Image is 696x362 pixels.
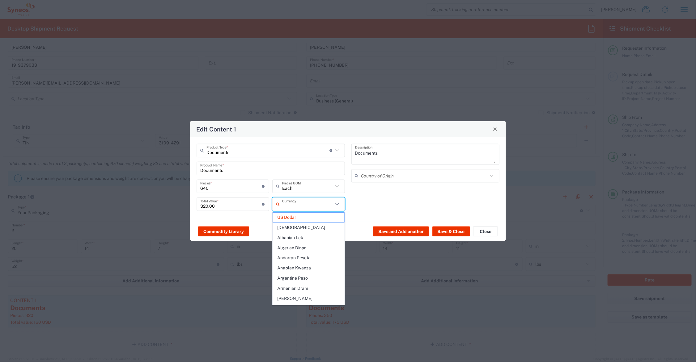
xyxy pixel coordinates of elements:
button: Commodity Library [198,227,249,236]
span: Andorran Peseta [273,253,344,263]
span: US Dollar [273,213,344,222]
span: Algerian Dinar [273,243,344,253]
span: Argentine Peso [273,273,344,283]
span: Australian Dollar [273,304,344,313]
h4: Edit Content 1 [197,125,236,134]
button: Save & Close [432,227,470,236]
span: [PERSON_NAME] [273,294,344,303]
span: [DEMOGRAPHIC_DATA] [273,223,344,232]
button: Close [491,125,499,133]
span: Albanian Lek [273,233,344,243]
button: Close [473,227,498,236]
span: Armenian Dram [273,284,344,293]
span: Angolan Kwanza [273,263,344,273]
button: Save and Add another [373,227,429,236]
